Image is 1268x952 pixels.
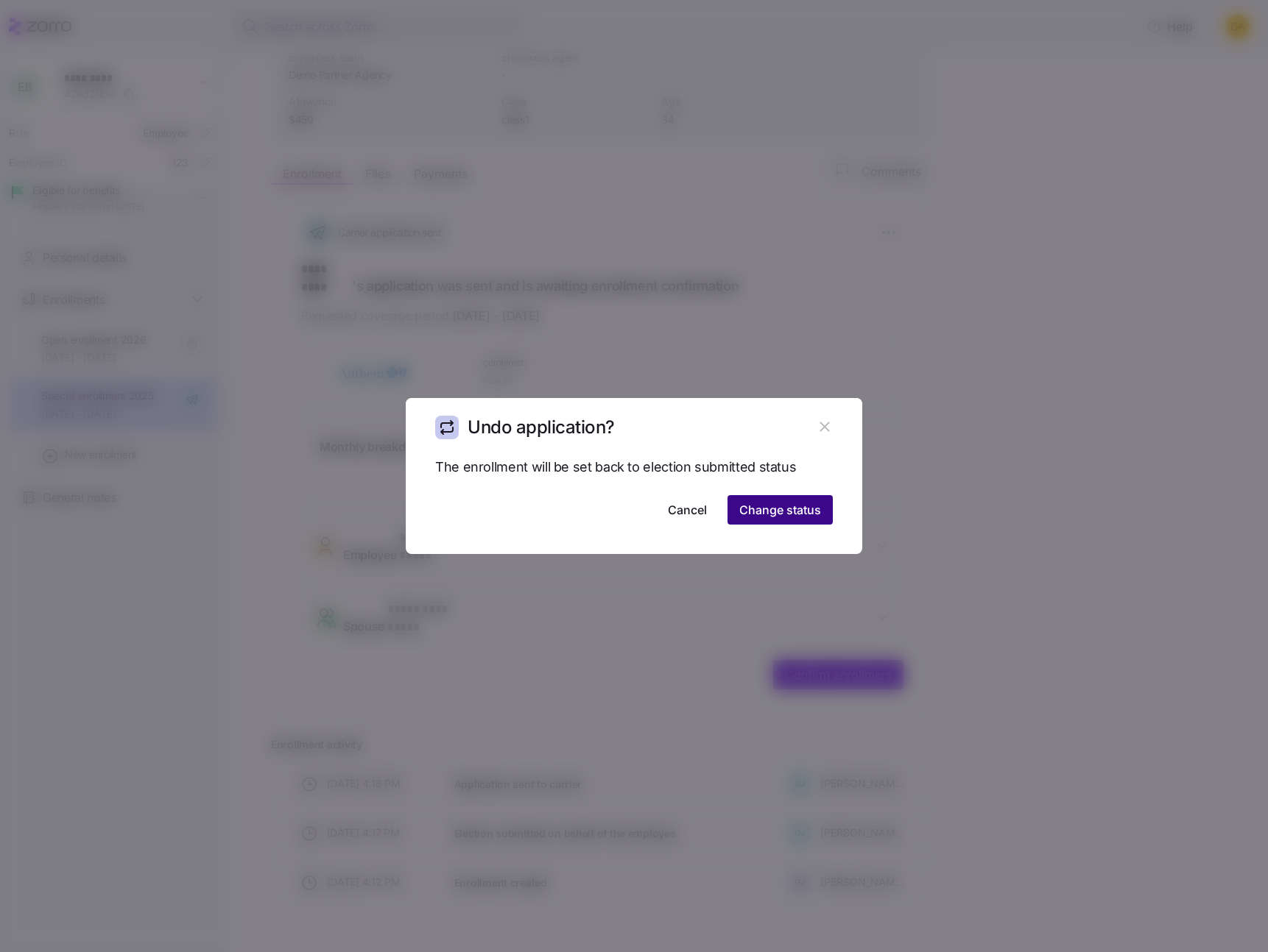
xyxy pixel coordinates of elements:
button: Change status [728,495,833,525]
span: The enrollment will be set back to election submitted status [435,457,796,478]
button: Cancel [656,495,719,525]
span: Change status [739,501,821,519]
h1: Undo application? [468,416,615,438]
span: Cancel [668,501,707,519]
